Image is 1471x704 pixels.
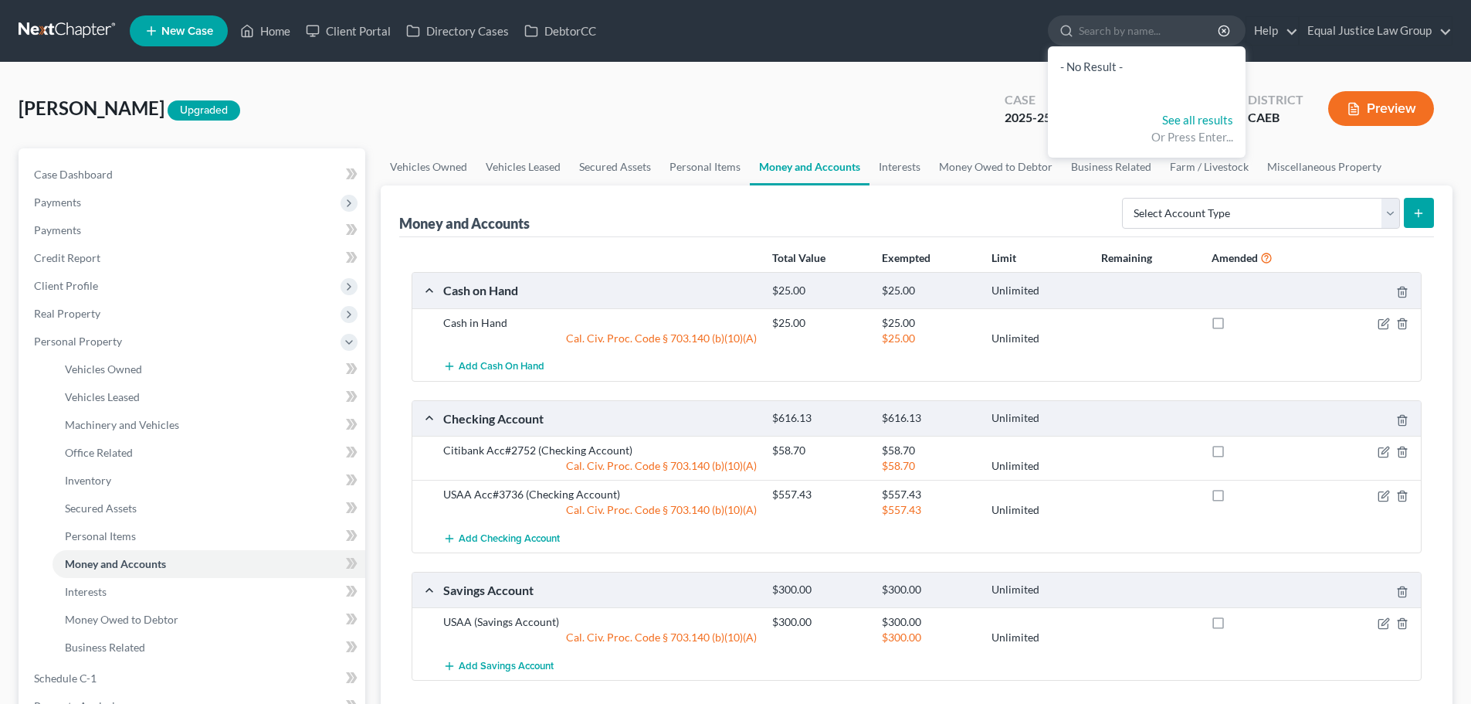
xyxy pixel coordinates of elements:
div: $300.00 [874,614,984,630]
div: $557.43 [764,487,874,502]
a: Help [1246,17,1298,45]
div: Money and Accounts [399,214,530,233]
span: Real Property [34,307,100,320]
a: Vehicles Leased [53,383,365,411]
a: See all results [1162,113,1233,127]
strong: Total Value [772,251,825,264]
div: Unlimited [984,583,1093,597]
div: Unlimited [984,502,1093,518]
span: Payments [34,223,81,236]
a: Money Owed to Debtor [53,606,365,634]
a: Business Related [53,634,365,661]
span: Client Profile [34,279,98,292]
a: Interests [869,148,930,185]
strong: Remaining [1101,251,1152,264]
strong: Limit [991,251,1016,264]
button: Preview [1328,91,1434,126]
div: Cash on Hand [436,282,764,298]
a: Client Portal [298,17,398,45]
a: Money and Accounts [750,148,869,185]
div: Case [1005,91,1072,109]
a: Vehicles Owned [53,355,365,383]
input: Search by name... [1079,16,1220,45]
div: Cal. Civ. Proc. Code § 703.140 (b)(10)(A) [436,331,764,346]
a: Equal Justice Law Group [1300,17,1452,45]
div: $25.00 [764,315,874,331]
div: $25.00 [764,284,874,298]
div: 2025-25553 [1005,109,1072,127]
a: Business Related [1062,148,1161,185]
a: Vehicles Leased [476,148,570,185]
a: Secured Assets [53,495,365,522]
div: Savings Account [436,582,764,598]
span: Add Savings Account [459,660,554,672]
a: Personal Items [660,148,750,185]
strong: Amended [1212,251,1258,264]
button: Add Checking Account [443,524,560,553]
span: Add Cash on Hand [459,361,544,373]
span: Secured Assets [65,502,137,515]
span: Money Owed to Debtor [65,613,178,626]
a: Credit Report [22,244,365,272]
div: Cash in Hand [436,315,764,331]
div: Unlimited [984,411,1093,426]
a: Vehicles Owned [381,148,476,185]
div: District [1248,91,1303,109]
div: $25.00 [874,331,984,346]
a: Case Dashboard [22,161,365,189]
div: $300.00 [874,583,984,597]
div: Unlimited [984,284,1093,298]
span: Business Related [65,641,145,654]
a: Personal Items [53,522,365,550]
button: Add Savings Account [443,651,554,680]
a: Machinery and Vehicles [53,411,365,439]
div: Unlimited [984,331,1093,346]
div: USAA Acc#3736 (Checking Account) [436,487,764,502]
span: Case Dashboard [34,168,113,181]
div: Cal. Civ. Proc. Code § 703.140 (b)(10)(A) [436,630,764,645]
span: Office Related [65,446,133,459]
a: DebtorCC [517,17,604,45]
span: Personal Property [34,335,122,348]
div: - No Result - [1048,46,1246,87]
a: Office Related [53,439,365,467]
div: $58.70 [764,443,874,458]
div: $25.00 [874,315,984,331]
span: Machinery and Vehicles [65,418,179,431]
span: Money and Accounts [65,557,166,570]
div: Checking Account [436,410,764,427]
a: Payments [22,216,365,244]
a: Secured Assets [570,148,660,185]
div: $557.43 [874,502,984,518]
a: Directory Cases [398,17,517,45]
span: Vehicles Leased [65,390,140,403]
div: $58.70 [874,443,984,458]
div: Unlimited [984,458,1093,474]
span: [PERSON_NAME] [19,97,164,119]
div: Cal. Civ. Proc. Code § 703.140 (b)(10)(A) [436,458,764,474]
a: Miscellaneous Property [1258,148,1391,185]
div: $616.13 [874,411,984,426]
div: $58.70 [874,458,984,474]
div: Citibank Acc#2752 (Checking Account) [436,443,764,458]
div: USAA (Savings Account) [436,614,764,630]
a: Interests [53,578,365,606]
span: Inventory [65,474,111,487]
div: Upgraded [168,100,240,121]
div: $25.00 [874,284,984,298]
strong: Exempted [882,251,930,264]
a: Money and Accounts [53,550,365,578]
a: Money Owed to Debtor [930,148,1062,185]
div: $300.00 [764,614,874,630]
div: $300.00 [764,583,874,597]
div: CAEB [1248,109,1303,127]
div: Unlimited [984,630,1093,645]
div: $300.00 [874,630,984,645]
span: New Case [161,26,213,37]
span: Credit Report [34,251,100,264]
span: Vehicles Owned [65,362,142,376]
div: $616.13 [764,411,874,426]
div: Or Press Enter... [1060,129,1233,145]
button: Add Cash on Hand [443,352,544,381]
span: Add Checking Account [459,532,560,545]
